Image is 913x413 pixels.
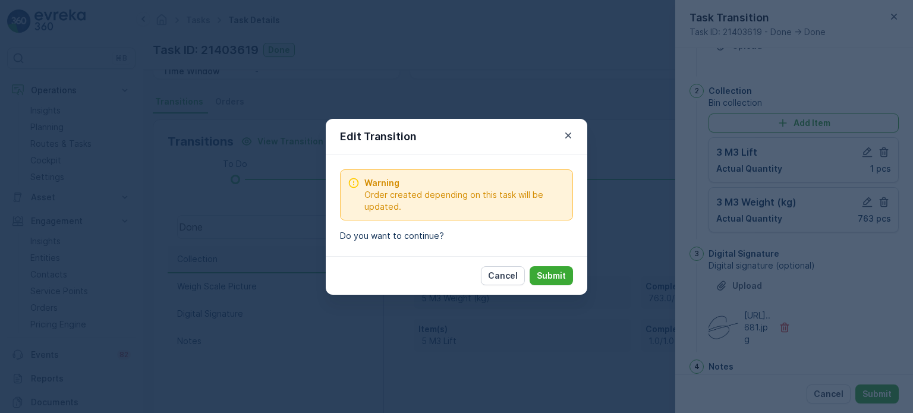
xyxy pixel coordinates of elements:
[364,177,565,189] span: Warning
[481,266,525,285] button: Cancel
[488,270,518,282] p: Cancel
[340,128,417,145] p: Edit Transition
[537,270,566,282] p: Submit
[340,230,573,242] p: Do you want to continue?
[530,266,573,285] button: Submit
[364,189,565,213] span: Order created depending on this task will be updated.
